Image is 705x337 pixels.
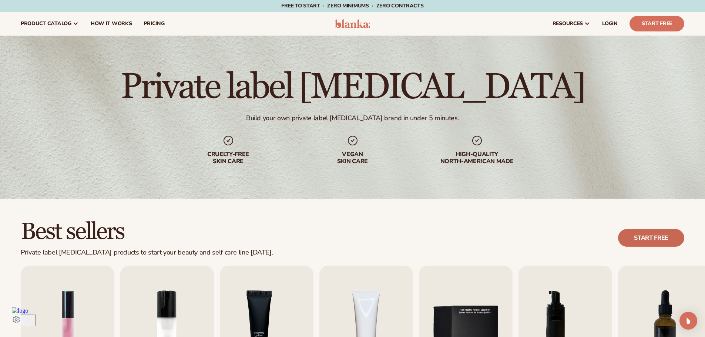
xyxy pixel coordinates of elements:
a: Start free [618,229,684,247]
div: High-quality North-american made [430,151,524,165]
div: Private label [MEDICAL_DATA] products to start your beauty and self care line [DATE]. [21,249,273,257]
h2: Best sellers [21,219,273,244]
div: Cruelty-free skin care [181,151,276,165]
span: pricing [144,21,164,27]
a: LOGIN [596,12,624,36]
div: Vegan skin care [305,151,400,165]
a: resources [547,12,596,36]
a: How It Works [85,12,138,36]
div: Open Intercom Messenger [679,312,697,330]
span: How It Works [91,21,132,27]
img: logo [335,19,370,28]
a: Start Free [630,16,684,31]
a: product catalog [15,12,85,36]
span: product catalog [21,21,71,27]
img: logo [3,3,19,10]
span: LOGIN [602,21,618,27]
div: Build your own private label [MEDICAL_DATA] brand in under 5 minutes. [246,114,459,122]
a: pricing [138,12,170,36]
span: Free to start · ZERO minimums · ZERO contracts [281,2,423,9]
h1: Private label [MEDICAL_DATA] [121,70,584,105]
span: resources [553,21,583,27]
